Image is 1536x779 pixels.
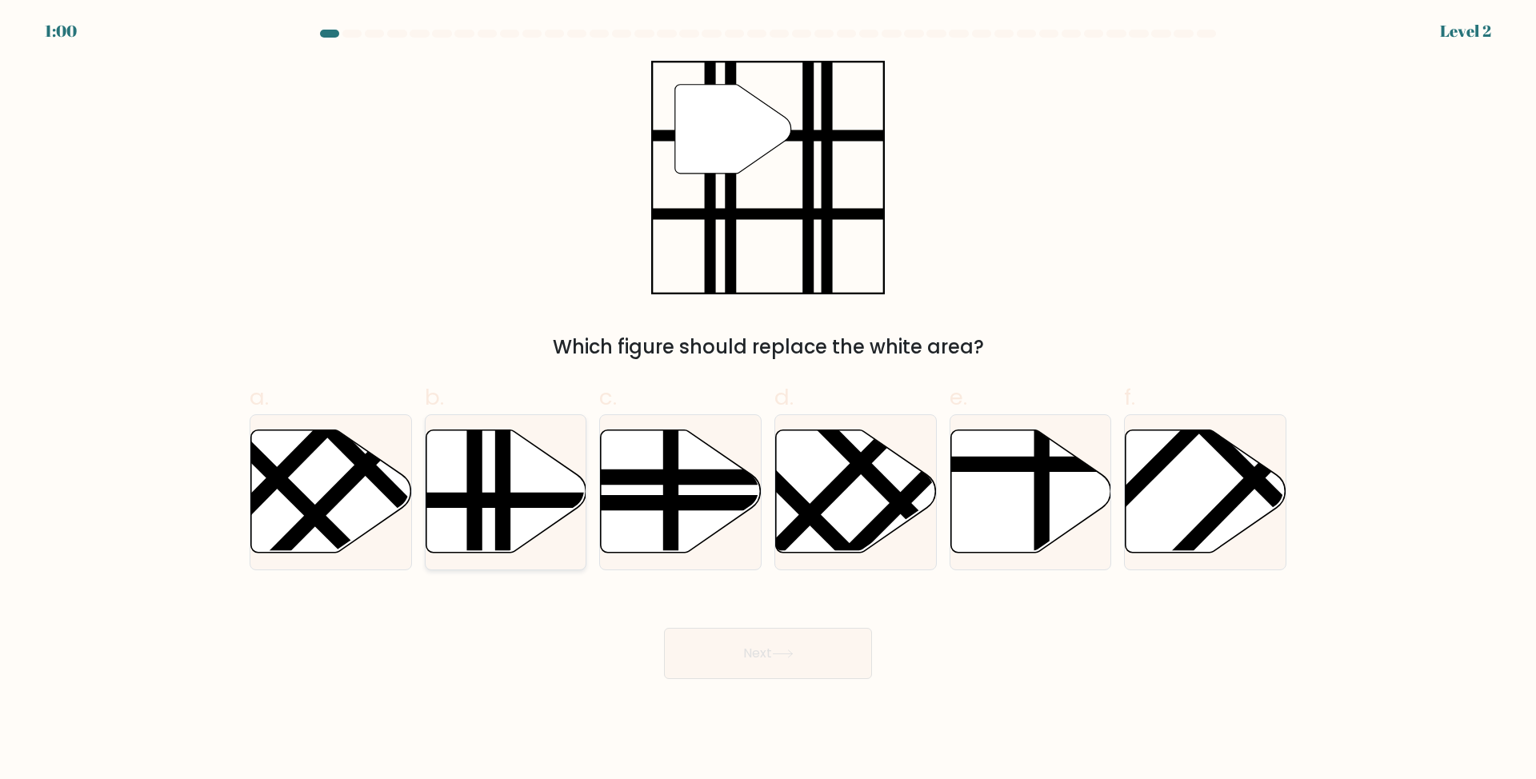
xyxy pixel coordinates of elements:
[599,382,617,413] span: c.
[425,382,444,413] span: b.
[259,333,1277,362] div: Which figure should replace the white area?
[774,382,794,413] span: d.
[250,382,269,413] span: a.
[664,628,872,679] button: Next
[1440,19,1491,43] div: Level 2
[1124,382,1135,413] span: f.
[675,85,791,174] g: "
[950,382,967,413] span: e.
[45,19,77,43] div: 1:00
